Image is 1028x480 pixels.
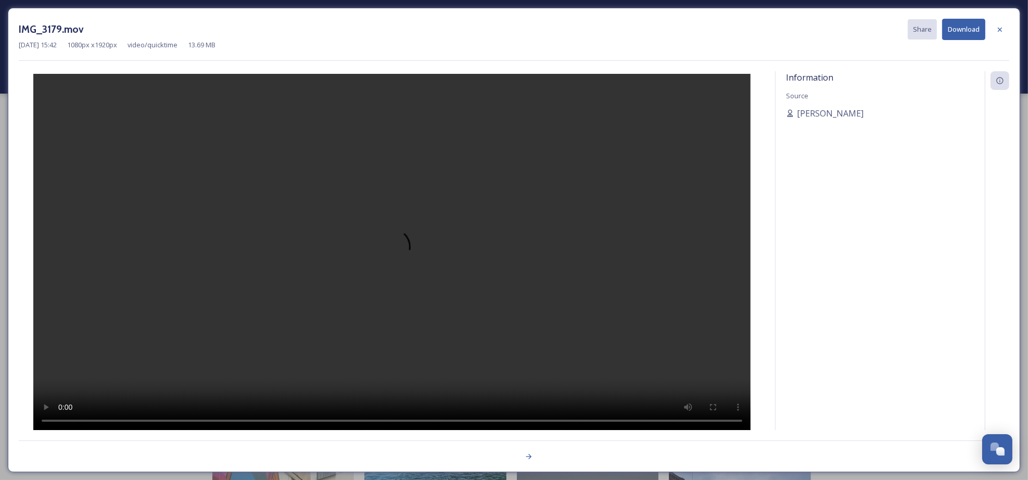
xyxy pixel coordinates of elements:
[128,40,177,50] span: video/quicktime
[908,19,937,40] button: Share
[786,91,808,100] span: Source
[786,72,833,83] span: Information
[797,107,864,120] span: [PERSON_NAME]
[982,434,1012,464] button: Open Chat
[19,40,57,50] span: [DATE] 15:42
[67,40,117,50] span: 1080 px x 1920 px
[19,22,84,37] h3: IMG_3179.mov
[188,40,215,50] span: 13.69 MB
[942,19,985,40] button: Download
